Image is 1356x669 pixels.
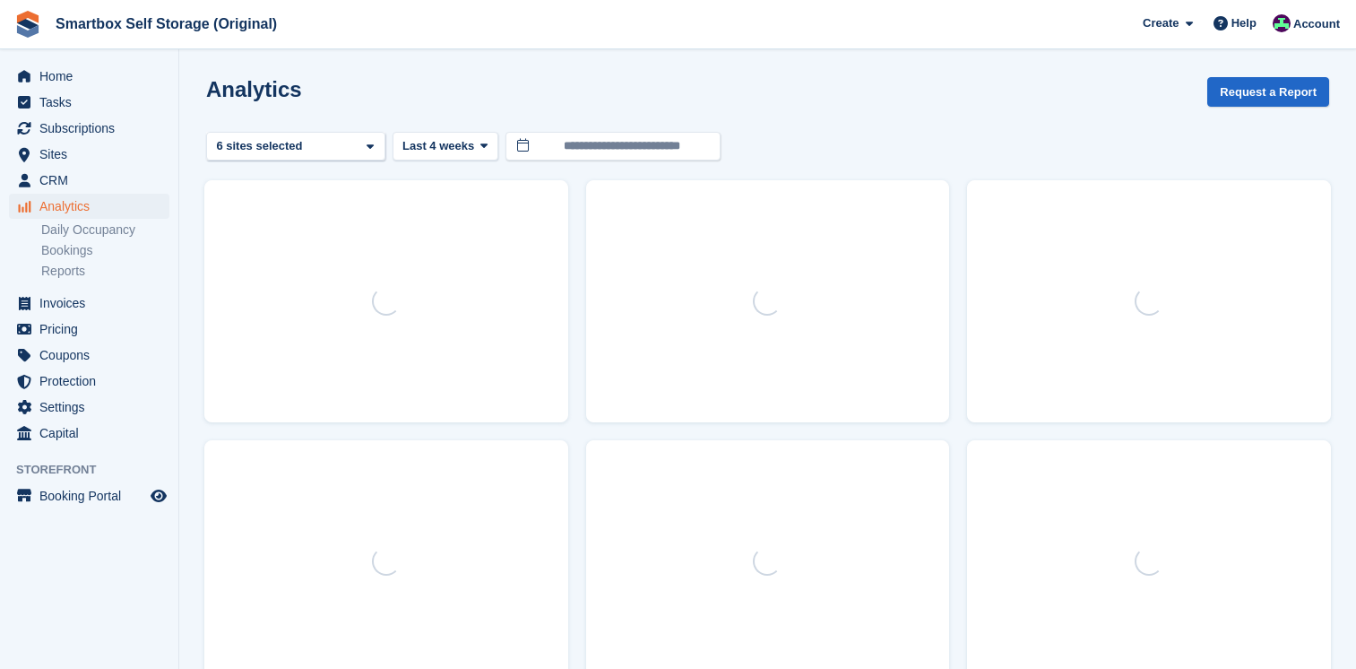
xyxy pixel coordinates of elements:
h2: Analytics [206,77,302,101]
a: Reports [41,263,169,280]
span: Analytics [39,194,147,219]
span: CRM [39,168,147,193]
a: menu [9,395,169,420]
button: Last 4 weeks [393,132,498,161]
span: Capital [39,421,147,446]
span: Home [39,64,147,89]
span: Pricing [39,317,147,342]
a: menu [9,483,169,508]
span: Tasks [39,90,147,115]
span: Protection [39,369,147,394]
span: Sites [39,142,147,167]
button: Request a Report [1207,77,1329,107]
a: menu [9,291,169,316]
img: stora-icon-8386f47178a22dfd0bd8f6a31ec36ba5ce8667c1dd55bd0f319d3a0aa187defe.svg [14,11,41,38]
a: Daily Occupancy [41,222,169,239]
span: Account [1293,15,1340,33]
a: menu [9,168,169,193]
span: Subscriptions [39,116,147,141]
a: menu [9,90,169,115]
a: menu [9,64,169,89]
span: Storefront [16,461,178,479]
div: 6 sites selected [213,137,309,155]
span: Invoices [39,291,147,316]
a: menu [9,317,169,342]
a: Smartbox Self Storage (Original) [48,9,284,39]
a: menu [9,116,169,141]
a: menu [9,194,169,219]
a: menu [9,421,169,446]
span: Coupons [39,343,147,368]
a: menu [9,343,169,368]
span: Create [1143,14,1179,32]
span: Booking Portal [39,483,147,508]
a: Bookings [41,242,169,259]
a: menu [9,142,169,167]
span: Help [1231,14,1257,32]
span: Last 4 weeks [402,137,474,155]
a: menu [9,369,169,394]
img: Alex Selenitsas [1273,14,1291,32]
a: Preview store [148,485,169,507]
span: Settings [39,395,147,420]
